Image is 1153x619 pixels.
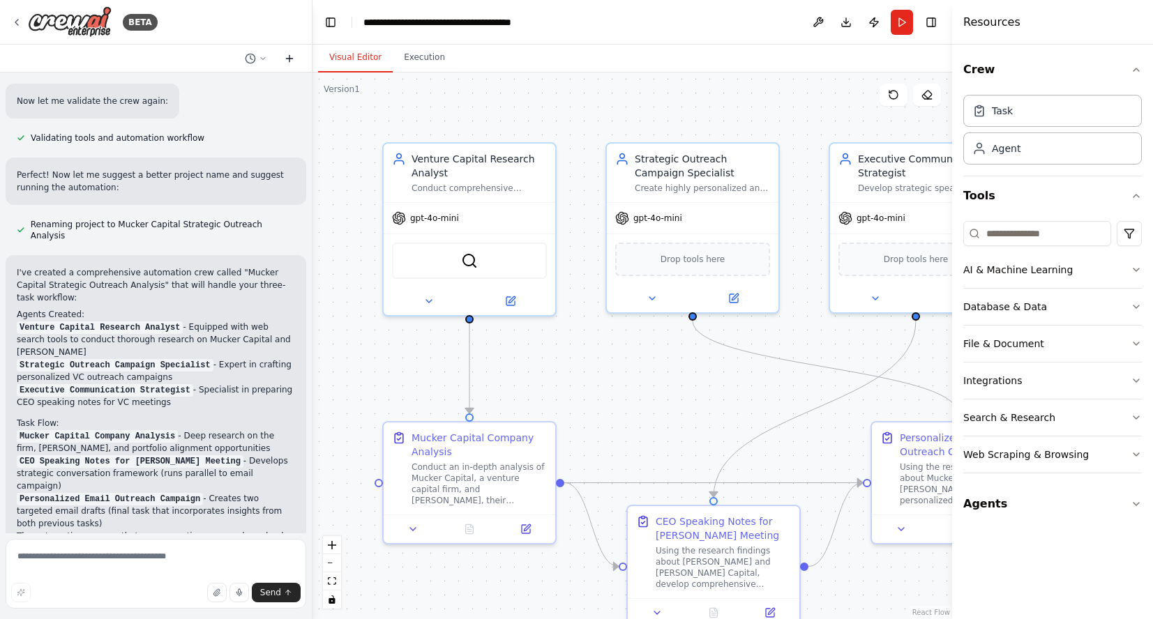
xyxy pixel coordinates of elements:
[963,14,1020,31] h4: Resources
[963,374,1022,388] div: Integrations
[963,176,1142,215] button: Tools
[686,321,965,413] g: Edge from 1ad1d4d1-e387-4638-a99e-1d2985e1b77f to 3b871fc1-e843-40b2-acef-72e229fd1453
[963,252,1142,288] button: AI & Machine Learning
[829,142,1003,314] div: Executive Communication StrategistDevelop strategic speaking notes and conversation frameworks fo...
[323,536,341,554] button: zoom in
[321,13,340,32] button: Hide left sidebar
[963,215,1142,484] div: Tools
[963,399,1142,436] button: Search & Research
[207,583,227,602] button: Upload files
[239,50,273,67] button: Switch to previous chat
[963,289,1142,325] button: Database & Data
[963,89,1142,176] div: Crew
[382,421,557,544] div: Mucker Capital Company AnalysisConduct an in-depth analysis of Mucker Capital, a venture capital ...
[17,169,295,194] p: Perfect! Now let me suggest a better project name and suggest running the automation:
[900,431,1035,459] div: Personalized Email Outreach Campaign
[318,43,393,72] button: Visual Editor
[707,321,923,497] g: Edge from 3203dde5-b964-4e50-9c24-28fa4c4c707e to 69874084-39d3-403d-9632-c64296cb6b87
[17,321,183,334] code: Venture Capital Research Analyst
[461,252,478,269] img: SerplyWebSearchTool
[17,95,168,107] p: Now let me validate the crew again:
[323,572,341,590] button: fit view
[17,308,295,321] h2: Agents Created:
[963,362,1142,399] button: Integrations
[963,263,1073,277] div: AI & Machine Learning
[17,492,295,530] li: - Creates two targeted email drafts (final task that incorporates insights from both previous tasks)
[17,321,295,358] li: - Equipped with web search tools to conduct thorough research on Mucker Capital and [PERSON_NAME]
[17,383,295,408] li: - Specialist in preparing CEO speaking notes for VC meetings
[229,583,249,602] button: Click to speak your automation idea
[278,50,301,67] button: Start a new chat
[412,461,547,506] div: Conduct an in-depth analysis of Mucker Capital, a venture capital firm, and [PERSON_NAME], their ...
[410,213,459,224] span: gpt-4o-mini
[31,219,295,241] span: Renaming project to Mucker Capital Strategic Outreach Analysis
[656,545,791,590] div: Using the research findings about [PERSON_NAME] and [PERSON_NAME] Capital, develop comprehensive ...
[963,300,1047,314] div: Database & Data
[963,326,1142,362] button: File & Document
[17,430,178,443] code: Mucker Capital Company Analysis
[564,476,863,490] g: Edge from 701f61c4-dace-4d08-baca-62e7ed5d0cae to 3b871fc1-e843-40b2-acef-72e229fd1453
[17,455,243,468] code: CEO Speaking Notes for [PERSON_NAME] Meeting
[884,252,949,266] span: Drop tools here
[17,417,295,429] h2: Task Flow:
[858,183,993,194] div: Develop strategic speaking notes and conversation frameworks for C-suite executives engaging with...
[440,521,499,537] button: No output available
[324,84,360,95] div: Version 1
[28,6,112,38] img: Logo
[963,484,1142,524] button: Agents
[564,476,619,574] g: Edge from 701f61c4-dace-4d08-baca-62e7ed5d0cae to 69874084-39d3-403d-9632-c64296cb6b87
[857,213,905,224] span: gpt-4o-mini
[656,514,791,542] div: CEO Speaking Notes for [PERSON_NAME] Meeting
[31,132,204,144] span: Validating tools and automation workflow
[17,493,203,505] code: Personalized Email Outreach Campaign
[992,142,1020,155] div: Agent
[17,266,295,304] p: I've created a comprehensive automation crew called "Mucker Capital Strategic Outreach Analysis" ...
[633,213,682,224] span: gpt-4o-mini
[382,142,557,316] div: Venture Capital Research AnalystConduct comprehensive analysis of venture capital firms, focusing...
[917,290,996,307] button: Open in side panel
[11,583,31,602] button: Improve this prompt
[260,587,281,598] span: Send
[412,152,547,180] div: Venture Capital Research Analyst
[412,183,547,194] div: Conduct comprehensive analysis of venture capital firms, focusing on investment thesis, portfolio...
[17,359,213,372] code: Strategic Outreach Campaign Specialist
[871,421,1045,544] div: Personalized Email Outreach CampaignUsing the research findings about Mucker Capital and [PERSON_...
[17,530,295,593] p: The automation ensures that no assumptions are made and only verified information is used through...
[17,358,295,383] li: - Expert in crafting personalized VC outreach campaigns
[605,142,780,314] div: Strategic Outreach Campaign SpecialistCreate highly personalized and compelling outreach campaign...
[323,590,341,609] button: toggle interactivity
[252,583,301,602] button: Send
[17,429,295,454] li: - Deep research on the firm, [PERSON_NAME], and portfolio alignment opportunities
[928,521,988,537] button: No output available
[635,183,770,194] div: Create highly personalized and compelling outreach campaigns for venture capital executives, focu...
[963,411,1055,425] div: Search & Research
[502,521,550,537] button: Open in side panel
[323,554,341,572] button: zoom out
[858,152,993,180] div: Executive Communication Strategist
[661,252,725,266] span: Drop tools here
[912,609,950,616] a: React Flow attribution
[462,323,476,413] g: Edge from a4764d6c-64eb-427c-baab-19ecc4446e21 to 701f61c4-dace-4d08-baca-62e7ed5d0cae
[963,436,1142,473] button: Web Scraping & Browsing
[921,13,941,32] button: Hide right sidebar
[900,461,1035,506] div: Using the research findings about Mucker Capital and [PERSON_NAME], craft a personalized outreach...
[393,43,456,72] button: Execution
[992,104,1013,118] div: Task
[412,431,547,459] div: Mucker Capital Company Analysis
[17,454,295,492] li: - Develops strategic conversation framework (runs parallel to email campaign)
[694,290,773,307] button: Open in side panel
[963,50,1142,89] button: Crew
[471,293,550,309] button: Open in side panel
[635,152,770,180] div: Strategic Outreach Campaign Specialist
[963,448,1089,461] div: Web Scraping & Browsing
[363,15,520,29] nav: breadcrumb
[17,384,193,397] code: Executive Communication Strategist
[963,337,1044,351] div: File & Document
[123,14,158,31] div: BETA
[808,476,863,574] g: Edge from 69874084-39d3-403d-9632-c64296cb6b87 to 3b871fc1-e843-40b2-acef-72e229fd1453
[323,536,341,609] div: React Flow controls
